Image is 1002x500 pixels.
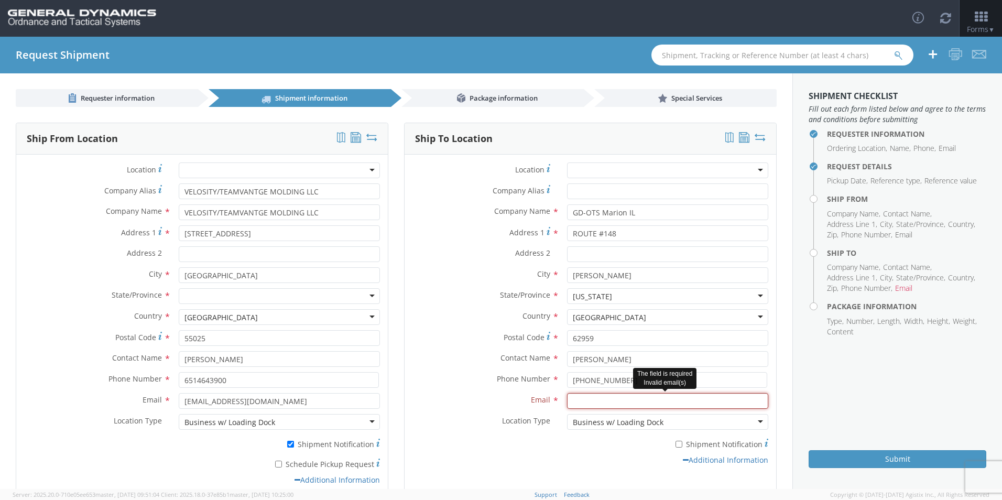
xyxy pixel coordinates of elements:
[883,262,932,273] li: Contact Name
[149,269,162,279] span: City
[827,143,887,154] li: Ordering Location
[827,262,880,273] li: Company Name
[927,316,950,327] li: Height
[830,491,989,499] span: Copyright © [DATE]-[DATE] Agistix Inc., All Rights Reserved
[564,491,590,498] a: Feedback
[567,437,768,450] label: Shipment Notification
[877,316,901,327] li: Length
[179,457,380,470] label: Schedule Pickup Request
[883,209,932,219] li: Contact Name
[121,227,156,237] span: Address 1
[184,312,258,323] div: [GEOGRAPHIC_DATA]
[114,416,162,426] span: Location Type
[895,283,912,294] li: Email
[535,491,557,498] a: Support
[287,441,294,448] input: Shipment Notification
[953,316,977,327] li: Weight
[500,353,550,363] span: Contact Name
[184,417,275,428] div: Business w/ Loading Dock
[509,227,544,237] span: Address 1
[127,248,162,258] span: Address 2
[827,327,854,337] li: Content
[827,130,986,138] h4: Requester Information
[594,89,777,107] a: Special Services
[295,475,380,485] a: Additional Information
[827,249,986,257] h4: Ship To
[890,143,911,154] li: Name
[827,302,986,310] h4: Package Information
[870,176,922,186] li: Reference type
[896,219,945,230] li: State/Province
[106,206,162,216] span: Company Name
[827,209,880,219] li: Company Name
[633,368,696,389] div: The field is required Invalid email(s)
[161,491,293,498] span: Client: 2025.18.0-37e85b1
[81,93,155,103] span: Requester information
[493,186,544,195] span: Company Alias
[16,49,110,61] h4: Request Shipment
[494,206,550,216] span: Company Name
[827,283,838,294] li: Zip
[904,316,924,327] li: Width
[948,273,975,283] li: Country
[8,9,156,27] img: gd-ots-0c3321f2eb4c994f95cb.png
[275,93,347,103] span: Shipment information
[415,134,493,144] h3: Ship To Location
[230,491,293,498] span: master, [DATE] 10:25:00
[134,311,162,321] span: Country
[500,290,550,300] span: State/Province
[401,89,584,107] a: Package information
[896,273,945,283] li: State/Province
[115,332,156,342] span: Postal Code
[502,416,550,426] span: Location Type
[841,283,892,294] li: Phone Number
[880,219,894,230] li: City
[676,441,682,448] input: Shipment Notification
[108,374,162,384] span: Phone Number
[880,273,894,283] li: City
[827,219,877,230] li: Address Line 1
[13,491,159,498] span: Server: 2025.20.0-710e05ee653
[846,316,875,327] li: Number
[827,162,986,170] h4: Request Details
[809,92,986,101] h3: Shipment Checklist
[143,395,162,405] span: Email
[504,332,544,342] span: Postal Code
[913,143,936,154] li: Phone
[112,353,162,363] span: Contact Name
[104,186,156,195] span: Company Alias
[515,248,550,258] span: Address 2
[95,491,159,498] span: master, [DATE] 09:51:04
[827,230,838,240] li: Zip
[515,165,544,175] span: Location
[573,291,612,302] div: [US_STATE]
[27,134,118,144] h3: Ship From Location
[671,93,722,103] span: Special Services
[470,93,538,103] span: Package information
[939,143,956,154] li: Email
[809,450,986,468] button: Submit
[573,312,646,323] div: [GEOGRAPHIC_DATA]
[522,311,550,321] span: Country
[827,176,868,186] li: Pickup Date
[827,195,986,203] h4: Ship From
[127,165,156,175] span: Location
[112,290,162,300] span: State/Province
[827,316,844,327] li: Type
[16,89,198,107] a: Requester information
[573,417,663,428] div: Business w/ Loading Dock
[827,273,877,283] li: Address Line 1
[841,230,892,240] li: Phone Number
[683,455,768,465] a: Additional Information
[275,461,282,468] input: Schedule Pickup Request
[988,25,995,34] span: ▼
[651,45,913,66] input: Shipment, Tracking or Reference Number (at least 4 chars)
[895,230,912,240] li: Email
[809,104,986,125] span: Fill out each form listed below and agree to the terms and conditions before submitting
[967,24,995,34] span: Forms
[179,437,380,450] label: Shipment Notification
[537,269,550,279] span: City
[948,219,975,230] li: Country
[209,89,391,107] a: Shipment information
[531,395,550,405] span: Email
